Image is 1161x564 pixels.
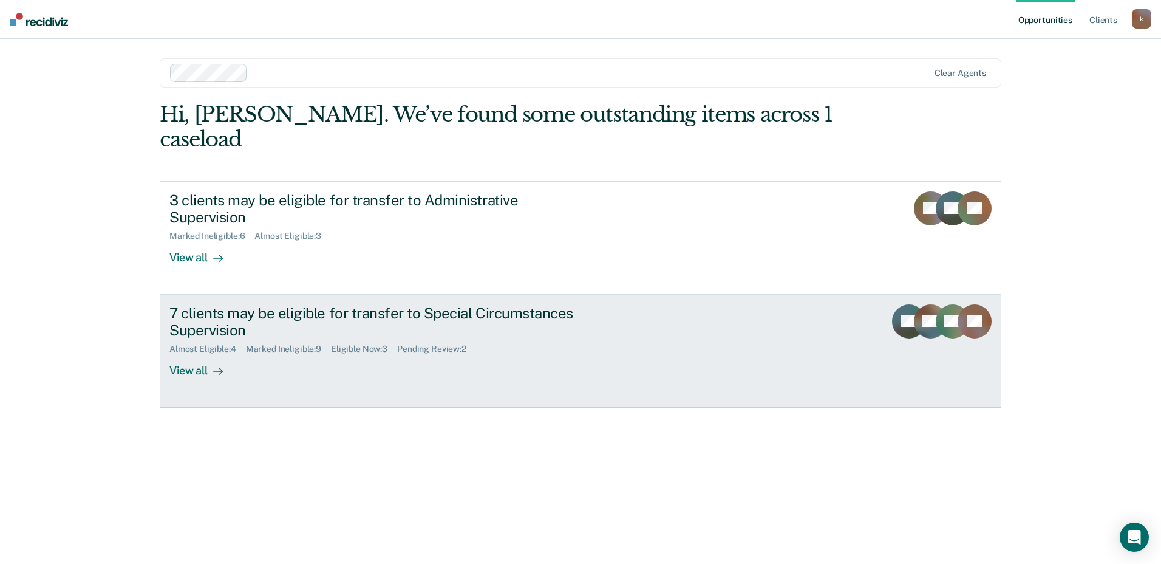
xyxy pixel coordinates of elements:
div: 7 clients may be eligible for transfer to Special Circumstances Supervision [169,304,596,340]
div: Almost Eligible : 4 [169,344,246,354]
div: Marked Ineligible : 9 [246,344,331,354]
img: Recidiviz [10,13,68,26]
a: 3 clients may be eligible for transfer to Administrative SupervisionMarked Ineligible:6Almost Eli... [160,181,1001,295]
div: View all [169,241,237,265]
div: Pending Review : 2 [397,344,476,354]
div: Hi, [PERSON_NAME]. We’ve found some outstanding items across 1 caseload [160,102,833,152]
div: Clear agents [935,68,986,78]
div: Marked Ineligible : 6 [169,231,254,241]
button: k [1132,9,1151,29]
a: 7 clients may be eligible for transfer to Special Circumstances SupervisionAlmost Eligible:4Marke... [160,295,1001,408]
div: Almost Eligible : 3 [254,231,331,241]
div: 3 clients may be eligible for transfer to Administrative Supervision [169,191,596,227]
div: Eligible Now : 3 [331,344,397,354]
div: Open Intercom Messenger [1120,523,1149,552]
div: View all [169,354,237,378]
